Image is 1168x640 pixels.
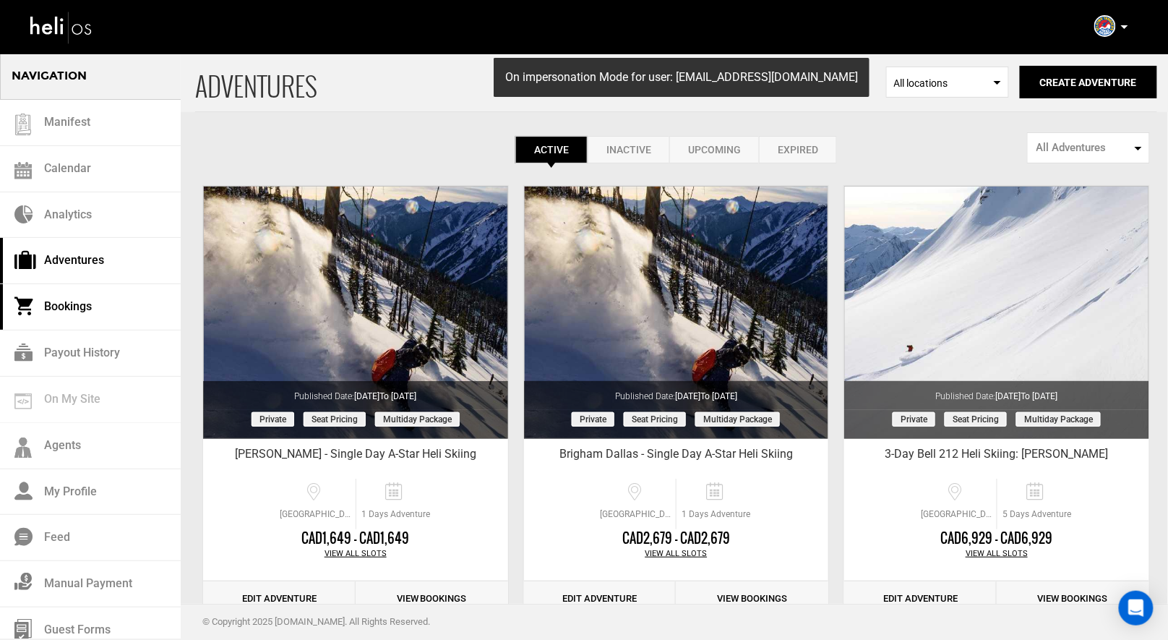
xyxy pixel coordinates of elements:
[886,67,1009,98] span: Select box activate
[945,412,1007,427] span: Seat Pricing
[375,412,460,427] span: Multiday package
[524,581,677,617] a: Edit Adventure
[677,508,755,521] span: 1 Days Adventure
[1094,15,1116,37] img: b7c9005a67764c1fdc1ea0aaa7ccaed8.png
[494,58,869,98] div: On impersonation Mode for user: [EMAIL_ADDRESS][DOMAIN_NAME]
[695,412,780,427] span: Multiday package
[675,391,737,401] span: [DATE]
[524,446,829,468] div: Brigham Dallas - Single Day A-Star Heli Skiing
[252,412,294,427] span: Private
[917,508,997,521] span: [GEOGRAPHIC_DATA], [GEOGRAPHIC_DATA], [GEOGRAPHIC_DATA], [GEOGRAPHIC_DATA]
[1020,66,1157,98] button: Create Adventure
[893,412,935,427] span: Private
[596,508,676,521] span: [GEOGRAPHIC_DATA], [GEOGRAPHIC_DATA], [GEOGRAPHIC_DATA], [GEOGRAPHIC_DATA]
[195,53,886,111] span: ADVENTURES
[304,412,366,427] span: Seat Pricing
[524,381,829,403] div: Published Date:
[524,529,829,548] div: CAD2,679 - CAD2,679
[844,446,1149,468] div: 3-Day Bell 212 Heli Skiing: [PERSON_NAME]
[844,548,1149,560] div: View All Slots
[203,529,508,548] div: CAD1,649 - CAD1,649
[894,76,1001,90] span: All locations
[844,381,1149,403] div: Published Date:
[356,508,435,521] span: 1 Days Adventure
[203,446,508,468] div: [PERSON_NAME] - Single Day A-Star Heli Skiing
[588,136,669,163] a: Inactive
[203,548,508,560] div: View All Slots
[356,581,508,617] a: View Bookings
[14,162,32,179] img: calendar.svg
[14,438,32,458] img: agents-icon.svg
[997,508,1076,521] span: 5 Days Adventure
[669,136,759,163] a: Upcoming
[354,391,416,401] span: [DATE]
[515,136,588,163] a: Active
[624,412,686,427] span: Seat Pricing
[524,548,829,560] div: View All Slots
[1027,132,1150,163] button: All Adventures
[276,508,356,521] span: [GEOGRAPHIC_DATA], [GEOGRAPHIC_DATA], [GEOGRAPHIC_DATA], [GEOGRAPHIC_DATA]
[203,581,356,617] a: Edit Adventure
[12,114,34,135] img: guest-list.svg
[759,136,837,163] a: Expired
[844,529,1149,548] div: CAD6,929 - CAD6,929
[1119,591,1154,626] div: Open Intercom Messenger
[844,581,997,617] a: Edit Adventure
[14,393,32,409] img: on_my_site.svg
[1021,391,1058,401] span: to [DATE]
[572,412,614,427] span: Private
[700,391,737,401] span: to [DATE]
[676,581,828,617] a: View Bookings
[379,391,416,401] span: to [DATE]
[996,391,1058,401] span: [DATE]
[203,381,508,403] div: Published Date:
[1036,140,1131,155] span: All Adventures
[29,8,94,46] img: heli-logo
[997,581,1149,617] a: View Bookings
[1016,412,1101,427] span: Multiday package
